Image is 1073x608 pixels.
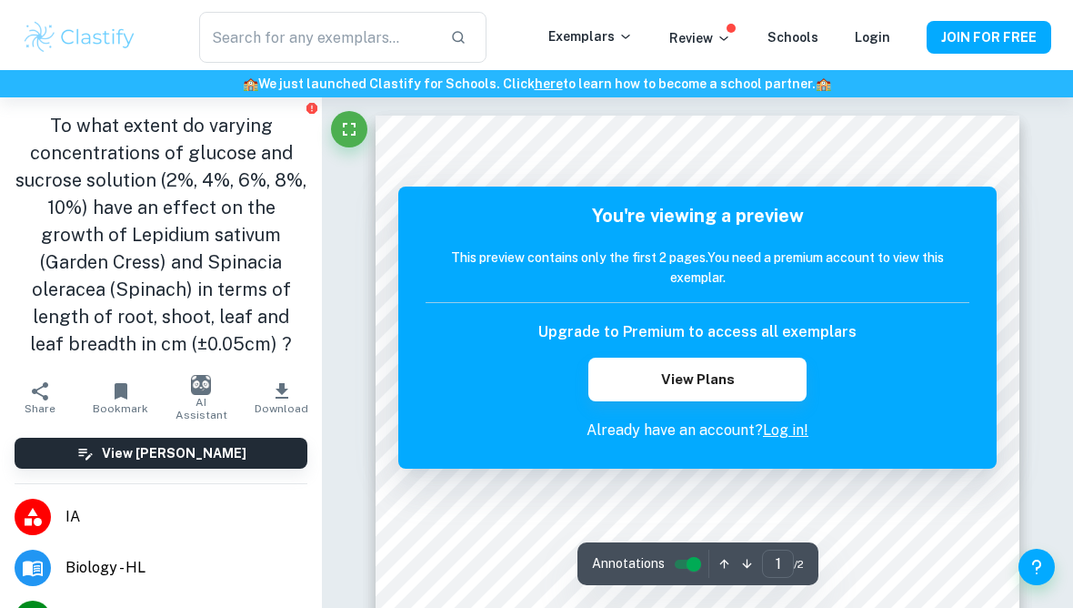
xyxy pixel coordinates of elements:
h5: You're viewing a preview [426,198,969,225]
button: Help and Feedback [1018,544,1055,581]
img: Clastify logo [22,15,137,51]
a: here [535,72,563,86]
button: AI Assistant [161,368,242,419]
button: Bookmark [81,368,162,419]
span: Biology - HL [65,552,307,574]
span: 🏫 [816,72,831,86]
h6: This preview contains only the first 2 pages. You need a premium account to view this exemplar. [426,243,969,283]
p: Review [669,24,731,44]
span: AI Assistant [172,391,231,417]
button: JOIN FOR FREE [927,16,1051,49]
p: Already have an account? [426,415,969,437]
span: Bookmark [93,398,148,410]
button: View [PERSON_NAME] [15,433,307,464]
h1: To what extent do varying concentrations of glucose and sucrose solution (2%, 4%, 6%, 8%, 10%) ha... [15,107,307,353]
button: View Plans [588,353,806,397]
span: 🏫 [243,72,258,86]
input: Search for any exemplars... [199,7,436,58]
span: Share [25,398,55,410]
h6: We just launched Clastify for Schools. Click to learn how to become a school partner. [4,69,1069,89]
span: IA [65,502,307,523]
button: Fullscreen [331,106,367,143]
h6: View [PERSON_NAME] [102,439,246,459]
button: Download [242,368,323,419]
span: Annotations [592,550,665,569]
button: Report issue [305,96,318,110]
span: Download [255,398,308,410]
a: Schools [767,25,818,40]
h6: Upgrade to Premium to access all exemplars [538,317,857,339]
a: Log in! [763,417,808,434]
a: Login [855,25,890,40]
p: Exemplars [548,22,633,42]
img: AI Assistant [191,370,211,390]
span: / 2 [794,552,804,568]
